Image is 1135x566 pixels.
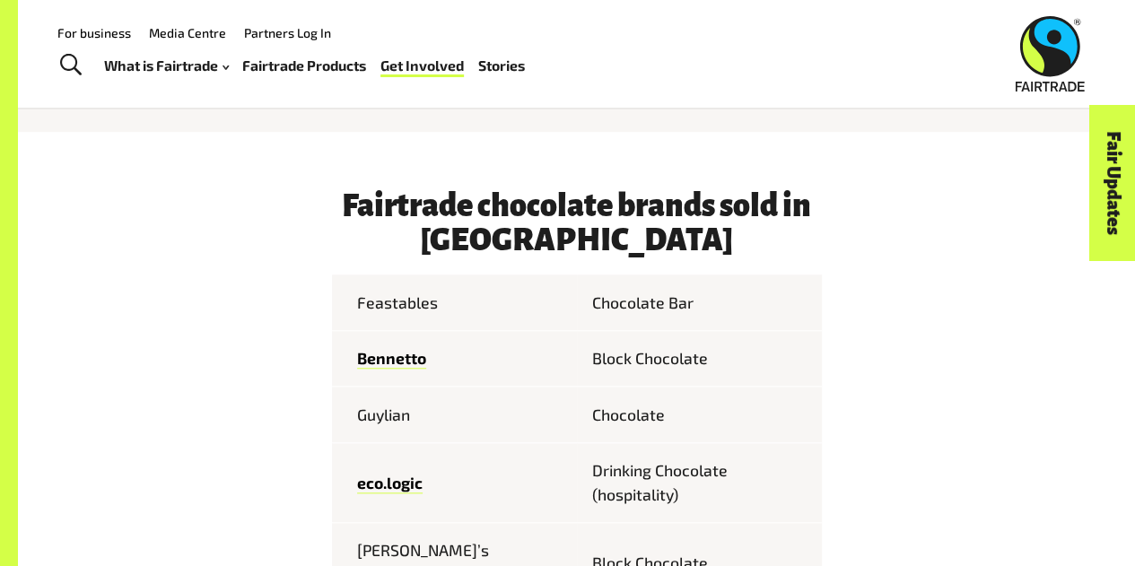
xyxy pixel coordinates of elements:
[242,53,366,78] a: Fairtrade Products
[149,25,226,40] a: Media Centre
[478,53,525,78] a: Stories
[244,25,331,40] a: Partners Log In
[1016,16,1085,91] img: Fairtrade Australia New Zealand logo
[357,348,426,369] a: Bennetto
[104,53,229,78] a: What is Fairtrade
[577,442,822,522] td: Drinking Chocolate (hospitality)
[332,387,577,443] td: Guylian
[577,274,822,330] td: Chocolate Bar
[332,274,577,330] td: Feastables
[577,330,822,387] td: Block Chocolate
[380,53,464,78] a: Get Involved
[57,25,131,40] a: For business
[48,43,92,88] a: Toggle Search
[357,473,423,493] a: eco.logic
[577,387,822,443] td: Chocolate
[332,189,822,257] h3: Fairtrade chocolate brands sold in [GEOGRAPHIC_DATA]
